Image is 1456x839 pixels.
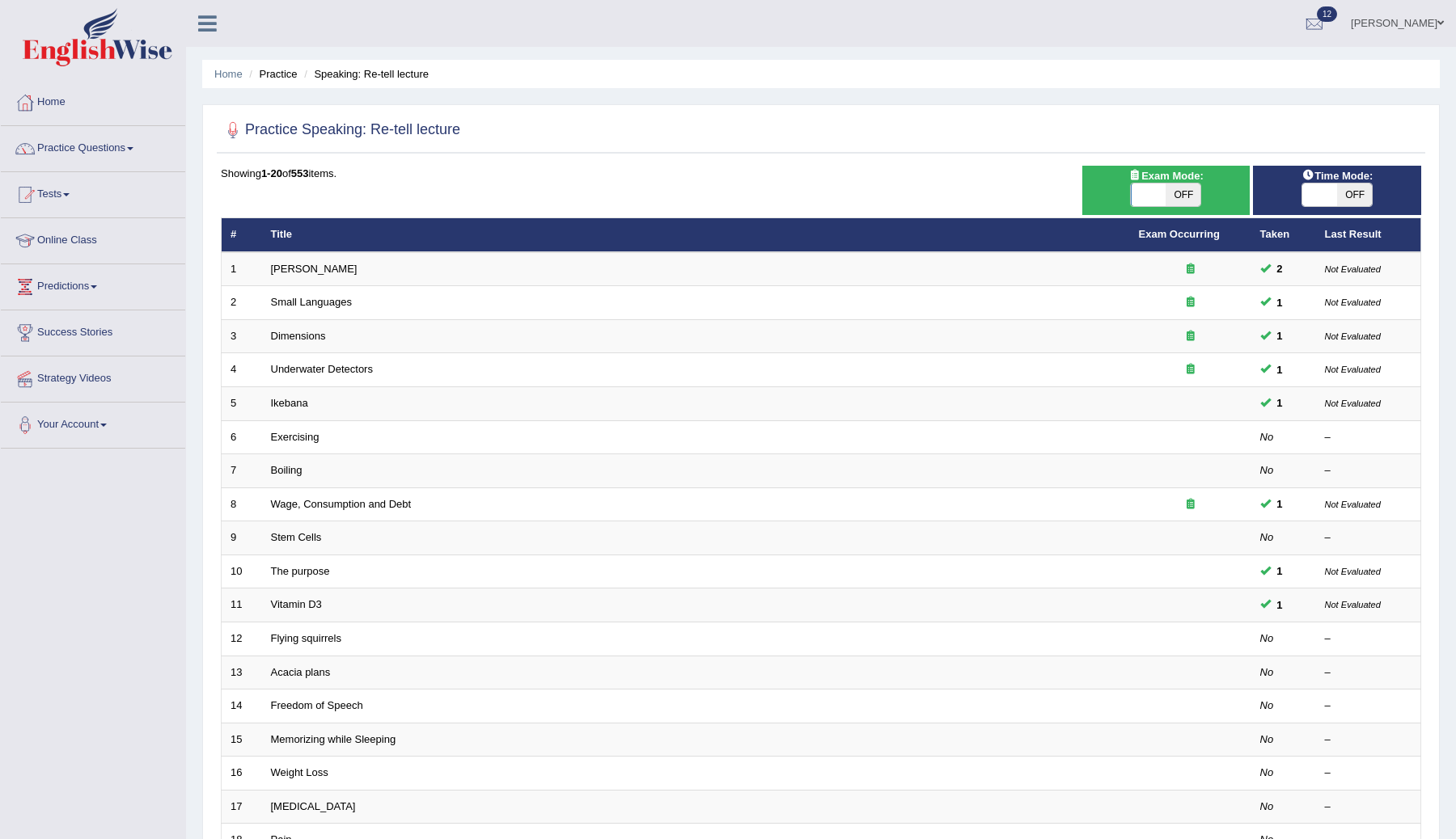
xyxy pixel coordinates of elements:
[1122,167,1209,184] span: Exam Mode:
[271,498,412,510] a: Wage, Consumption and Debt
[1260,800,1274,812] em: No
[262,218,1130,252] th: Title
[291,167,309,179] b: 553
[222,656,262,689] td: 13
[222,286,262,320] td: 2
[1139,329,1242,344] div: Exam occurring question
[1260,431,1274,443] em: No
[222,387,262,421] td: 5
[271,699,363,711] a: Freedom of Speech
[222,521,262,555] td: 9
[1139,295,1242,310] div: Exam occurring question
[1271,294,1289,311] span: You can still take this question
[1325,530,1412,546] div: –
[271,363,373,375] a: Underwater Detectors
[222,454,262,488] td: 7
[1271,361,1289,378] span: You can still take this question
[1139,228,1220,240] a: Exam Occurring
[1325,698,1412,714] div: –
[1,403,185,443] a: Your Account
[221,166,1421,181] div: Showing of items.
[1325,463,1412,479] div: –
[222,554,262,588] td: 10
[271,666,331,678] a: Acacia plans
[1325,665,1412,681] div: –
[271,531,322,543] a: Stem Cells
[1,80,185,120] a: Home
[245,66,297,82] li: Practice
[1325,264,1381,274] small: Not Evaluated
[1,264,185,305] a: Predictions
[1,218,185,259] a: Online Class
[1260,733,1274,745] em: No
[222,757,262,791] td: 16
[1260,699,1274,711] em: No
[1325,732,1412,748] div: –
[271,263,358,275] a: [PERSON_NAME]
[221,118,460,142] h2: Practice Speaking: Re-tell lecture
[1082,166,1251,215] div: Show exams occurring in exams
[222,319,262,353] td: 3
[1271,495,1289,512] span: You can still take this question
[1,310,185,351] a: Success Stories
[1325,297,1381,307] small: Not Evaluated
[271,800,356,812] a: [MEDICAL_DATA]
[271,464,303,476] a: Boiling
[271,766,328,778] a: Weight Loss
[1260,464,1274,476] em: No
[214,68,243,80] a: Home
[1271,597,1289,613] span: You can still take this question
[271,598,322,610] a: Vitamin D3
[1271,563,1289,580] span: You can still take this question
[1139,362,1242,377] div: Exam occurring question
[222,353,262,387] td: 4
[1260,666,1274,678] em: No
[222,588,262,622] td: 11
[222,420,262,454] td: 6
[300,66,429,82] li: Speaking: Re-tell lecture
[1260,632,1274,644] em: No
[1325,567,1381,576] small: Not Evaluated
[271,632,341,644] a: Flying squirrels
[1166,183,1200,206] span: OFF
[1139,262,1242,277] div: Exam occurring question
[1,356,185,397] a: Strategy Videos
[1325,631,1412,647] div: –
[1139,497,1242,512] div: Exam occurring question
[1337,183,1372,206] span: OFF
[222,790,262,824] td: 17
[1271,260,1289,277] span: You can still take this question
[271,397,308,409] a: Ikebana
[1317,6,1337,22] span: 12
[1325,365,1381,374] small: Not Evaluated
[1316,218,1421,252] th: Last Result
[271,296,352,308] a: Small Languages
[222,252,262,286] td: 1
[1325,799,1412,815] div: –
[222,689,262,723] td: 14
[1325,331,1381,341] small: Not Evaluated
[1325,500,1381,509] small: Not Evaluated
[1325,430,1412,445] div: –
[1,126,185,167] a: Practice Questions
[222,487,262,521] td: 8
[1271,327,1289,344] span: You can still take this question
[1251,218,1316,252] th: Taken
[1,172,185,213] a: Tests
[222,622,262,656] td: 12
[222,218,262,252] th: #
[271,330,326,342] a: Dimensions
[271,733,396,745] a: Memorizing while Sleeping
[261,167,282,179] b: 1-20
[1325,765,1412,781] div: –
[271,565,330,577] a: The purpose
[1325,600,1381,609] small: Not Evaluated
[1325,398,1381,408] small: Not Evaluated
[1260,531,1274,543] em: No
[1295,167,1379,184] span: Time Mode:
[1260,766,1274,778] em: No
[1271,394,1289,411] span: You can still take this question
[222,723,262,757] td: 15
[271,431,320,443] a: Exercising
